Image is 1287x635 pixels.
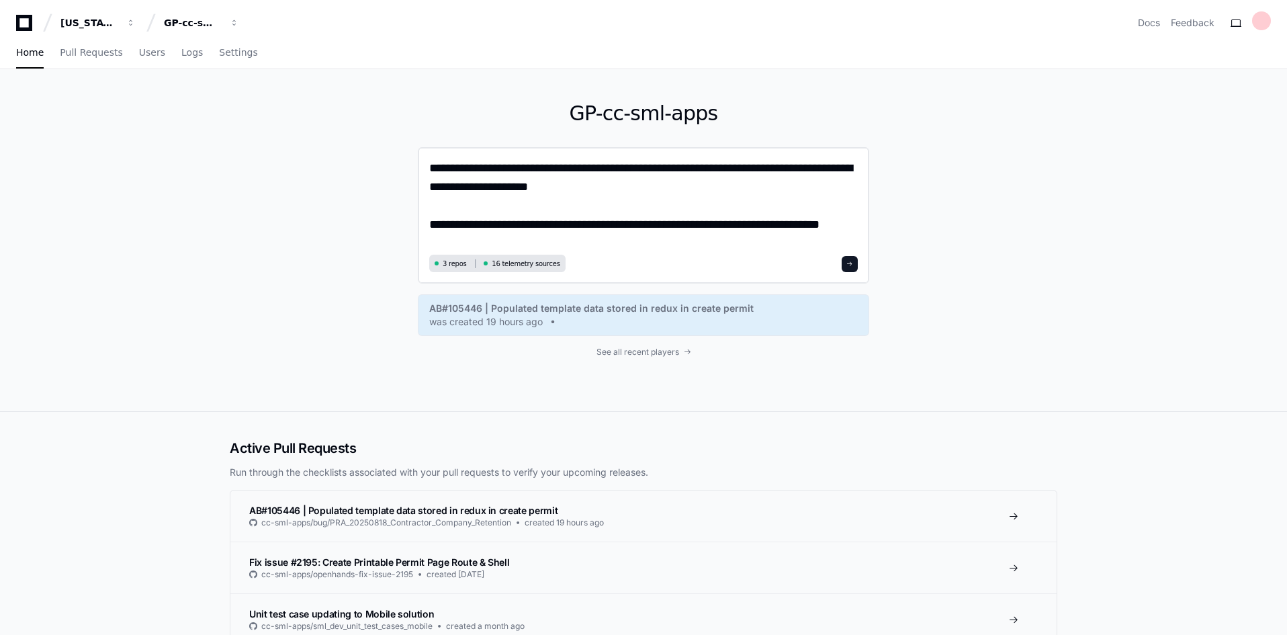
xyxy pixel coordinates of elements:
[230,466,1057,479] p: Run through the checklists associated with your pull requests to verify your upcoming releases.
[446,621,525,632] span: created a month ago
[418,347,869,357] a: See all recent players
[1171,16,1214,30] button: Feedback
[596,347,679,357] span: See all recent players
[230,439,1057,458] h2: Active Pull Requests
[429,302,858,329] a: AB#105446 | Populated template data stored in redux in create permitwas created 19 hours ago
[1138,16,1160,30] a: Docs
[219,38,257,69] a: Settings
[60,48,122,56] span: Pull Requests
[16,48,44,56] span: Home
[492,259,560,269] span: 16 telemetry sources
[261,517,511,528] span: cc-sml-apps/bug/PRA_20250818_Contractor_Company_Retention
[429,315,543,329] span: was created 19 hours ago
[181,48,203,56] span: Logs
[16,38,44,69] a: Home
[139,48,165,56] span: Users
[429,302,754,315] span: AB#105446 | Populated template data stored in redux in create permit
[443,259,467,269] span: 3 repos
[60,38,122,69] a: Pull Requests
[55,11,141,35] button: [US_STATE] Pacific
[418,101,869,126] h1: GP-cc-sml-apps
[249,608,434,620] span: Unit test case updating to Mobile solution
[60,16,118,30] div: [US_STATE] Pacific
[159,11,245,35] button: GP-cc-sml-apps
[164,16,222,30] div: GP-cc-sml-apps
[139,38,165,69] a: Users
[261,621,433,632] span: cc-sml-apps/sml_dev_unit_test_cases_mobile
[230,542,1057,593] a: Fix issue #2195: Create Printable Permit Page Route & Shellcc-sml-apps/openhands-fix-issue-2195cr...
[181,38,203,69] a: Logs
[427,569,484,580] span: created [DATE]
[249,556,509,568] span: Fix issue #2195: Create Printable Permit Page Route & Shell
[230,491,1057,542] a: AB#105446 | Populated template data stored in redux in create permitcc-sml-apps/bug/PRA_20250818_...
[261,569,413,580] span: cc-sml-apps/openhands-fix-issue-2195
[249,505,558,516] span: AB#105446 | Populated template data stored in redux in create permit
[525,517,604,528] span: created 19 hours ago
[219,48,257,56] span: Settings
